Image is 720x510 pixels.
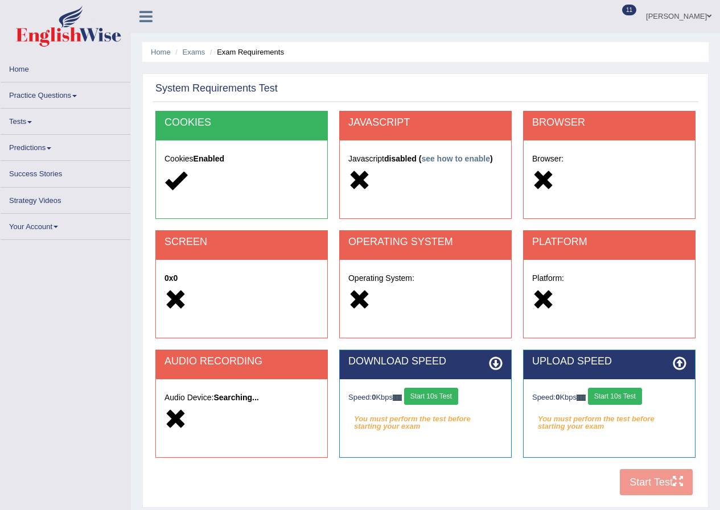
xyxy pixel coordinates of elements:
[348,155,503,163] h5: Javascript
[1,82,130,105] a: Practice Questions
[393,395,402,401] img: ajax-loader-fb-connection.gif
[421,154,490,163] a: see how to enable
[348,411,503,428] em: You must perform the test before starting your exam
[532,274,686,283] h5: Platform:
[384,154,493,163] strong: disabled ( )
[213,393,258,402] strong: Searching...
[372,393,376,401] strong: 0
[348,274,503,283] h5: Operating System:
[348,237,503,248] h2: OPERATING SYSTEM
[1,161,130,183] a: Success Stories
[404,388,458,405] button: Start 10s Test
[622,5,636,15] span: 11
[1,188,130,210] a: Strategy Videos
[348,388,503,408] div: Speed: Kbps
[532,155,686,163] h5: Browser:
[1,135,130,157] a: Predictions
[532,411,686,428] em: You must perform the test before starting your exam
[164,273,178,283] strong: 0x0
[164,117,319,128] h2: COOKIES
[577,395,586,401] img: ajax-loader-fb-connection.gif
[164,356,319,367] h2: AUDIO RECORDING
[151,48,171,56] a: Home
[164,393,319,402] h5: Audio Device:
[1,214,130,236] a: Your Account
[1,56,130,78] a: Home
[532,237,686,248] h2: PLATFORM
[194,154,224,163] strong: Enabled
[164,237,319,248] h2: SCREEN
[207,47,284,57] li: Exam Requirements
[532,117,686,128] h2: BROWSER
[155,83,278,94] h2: System Requirements Test
[588,388,642,405] button: Start 10s Test
[183,48,205,56] a: Exams
[532,356,686,367] h2: UPLOAD SPEED
[164,155,319,163] h5: Cookies
[348,117,503,128] h2: JAVASCRIPT
[348,356,503,367] h2: DOWNLOAD SPEED
[532,388,686,408] div: Speed: Kbps
[1,109,130,131] a: Tests
[556,393,559,401] strong: 0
